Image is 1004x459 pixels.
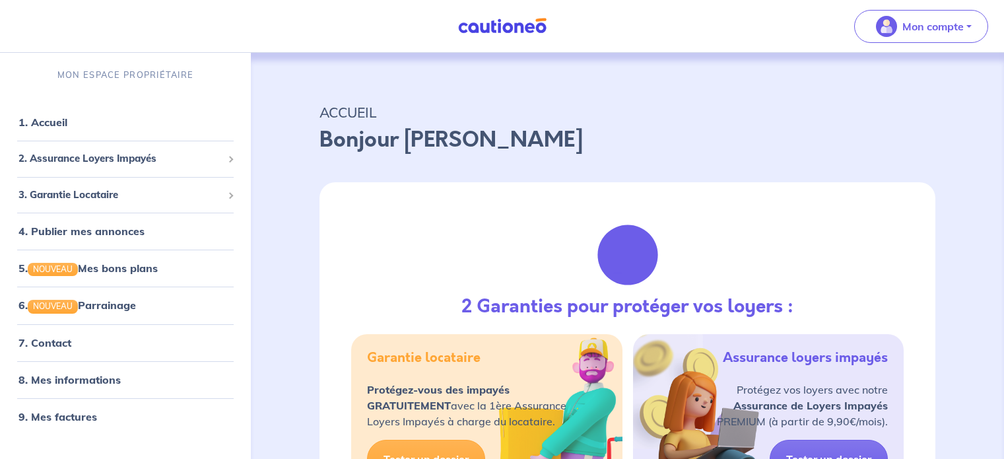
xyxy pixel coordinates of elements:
[18,116,67,129] a: 1. Accueil
[876,16,897,37] img: illu_account_valid_menu.svg
[57,69,193,81] p: MON ESPACE PROPRIÉTAIRE
[18,151,222,166] span: 2. Assurance Loyers Impayés
[902,18,964,34] p: Mon compte
[367,383,510,412] strong: Protégez-vous des impayés GRATUITEMENT
[854,10,988,43] button: illu_account_valid_menu.svgMon compte
[319,124,935,156] p: Bonjour [PERSON_NAME]
[5,109,246,135] div: 1. Accueil
[319,100,935,124] p: ACCUEIL
[5,367,246,393] div: 8. Mes informations
[18,336,71,349] a: 7. Contact
[367,382,566,429] p: avec la 1ère Assurance Loyers Impayés à charge du locataire.
[18,262,158,275] a: 5.NOUVEAUMes bons plans
[5,404,246,430] div: 9. Mes factures
[18,299,136,312] a: 6.NOUVEAUParrainage
[592,219,663,291] img: justif-loupe
[5,255,246,281] div: 5.NOUVEAUMes bons plans
[18,188,222,203] span: 3. Garantie Locataire
[461,296,793,318] h3: 2 Garanties pour protéger vos loyers :
[723,350,888,366] h5: Assurance loyers impayés
[367,350,481,366] h5: Garantie locataire
[717,382,888,429] p: Protégez vos loyers avec notre PREMIUM (à partir de 9,90€/mois).
[18,225,145,238] a: 4. Publier mes annonces
[5,182,246,208] div: 3. Garantie Locataire
[18,373,121,386] a: 8. Mes informations
[5,330,246,356] div: 7. Contact
[453,18,552,34] img: Cautioneo
[733,399,888,412] strong: Assurance de Loyers Impayés
[5,146,246,172] div: 2. Assurance Loyers Impayés
[18,410,97,423] a: 9. Mes factures
[5,292,246,318] div: 6.NOUVEAUParrainage
[5,218,246,244] div: 4. Publier mes annonces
